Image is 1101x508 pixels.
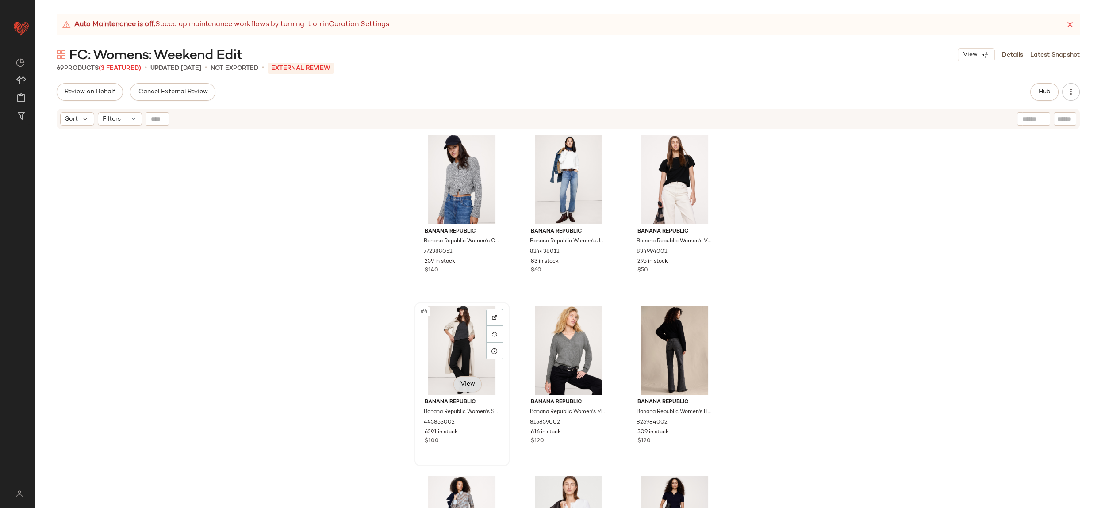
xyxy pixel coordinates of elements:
span: 509 in stock [637,428,669,436]
div: Products [57,64,141,73]
a: Latest Snapshot [1030,50,1080,60]
button: View [958,48,995,61]
span: Banana Republic [425,228,499,236]
span: Banana Republic Women's Jersey Cotton Cropped T-Shirt White Size M [530,237,605,245]
p: External REVIEW [268,63,334,74]
span: 826984002 [637,419,668,427]
span: Banana Republic Women's Merino V-Neck Sweater Medium [PERSON_NAME] Size XS [530,408,605,416]
span: FC: Womens: Weekend Edit [69,47,242,65]
span: View [963,51,978,58]
div: Speed up maintenance workflows by turning it on in [62,19,389,30]
button: Review on Behalf [57,83,123,101]
span: Banana Republic [531,398,606,406]
span: 83 in stock [531,258,559,266]
img: cn60401829.jpg [630,306,719,395]
span: 772388052 [424,248,453,256]
button: View [453,376,482,392]
span: $100 [425,437,439,445]
span: 824438012 [530,248,560,256]
img: svg%3e [492,315,497,320]
button: Cancel External Review [130,83,215,101]
span: Banana Republic Women's Straight Everywhere Ponte Ankle Pant Black Size L [424,408,499,416]
span: 259 in stock [425,258,455,266]
span: $120 [637,437,651,445]
span: 616 in stock [531,428,561,436]
a: Details [1002,50,1023,60]
span: • [262,63,264,73]
span: $120 [531,437,544,445]
img: cn60140234.jpg [630,135,719,224]
img: cn60492423.jpg [524,306,613,395]
span: Sort [65,115,78,124]
p: Not Exported [211,64,258,73]
span: Banana Republic Women's High-Rise Bootcut [PERSON_NAME] Washed Black Size 25 Regular [637,408,711,416]
img: cn59553734.jpg [418,306,506,395]
span: 445853002 [424,419,455,427]
img: svg%3e [16,58,25,67]
span: • [145,63,147,73]
span: 6291 in stock [425,428,458,436]
p: updated [DATE] [150,64,201,73]
img: cn59954632.jpg [418,135,506,224]
img: svg%3e [11,490,28,497]
span: 834994002 [637,248,668,256]
span: 69 [57,65,64,72]
span: Banana Republic [425,398,499,406]
img: svg%3e [57,50,65,59]
strong: Auto Maintenance is off. [74,19,155,30]
span: Banana Republic Women's Vintage Cotton Crew-Neck T-Shirt Black Size S [637,237,711,245]
span: Review on Behalf [64,88,115,95]
span: $50 [637,267,648,275]
button: Hub [1030,83,1059,101]
span: Banana Republic [637,228,712,236]
span: View [460,381,475,388]
span: Banana Republic [531,228,606,236]
span: 295 in stock [637,258,668,266]
span: Hub [1038,88,1051,95]
span: Banana Republic [637,398,712,406]
span: $140 [425,267,438,275]
img: cn59914661.jpg [524,135,613,224]
a: Curation Settings [329,19,389,30]
span: Filters [103,115,121,124]
span: • [205,63,207,73]
span: Banana Republic Women's Cotton Cropped Cardigan Black & White Marl Size XS [424,237,499,245]
span: (3 Featured) [99,65,141,72]
img: heart_red.DM2ytmEG.svg [12,19,30,37]
span: Cancel External Review [138,88,207,95]
img: svg%3e [492,332,497,337]
span: 815859002 [530,419,560,427]
span: #4 [419,307,430,316]
span: $60 [531,267,541,275]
